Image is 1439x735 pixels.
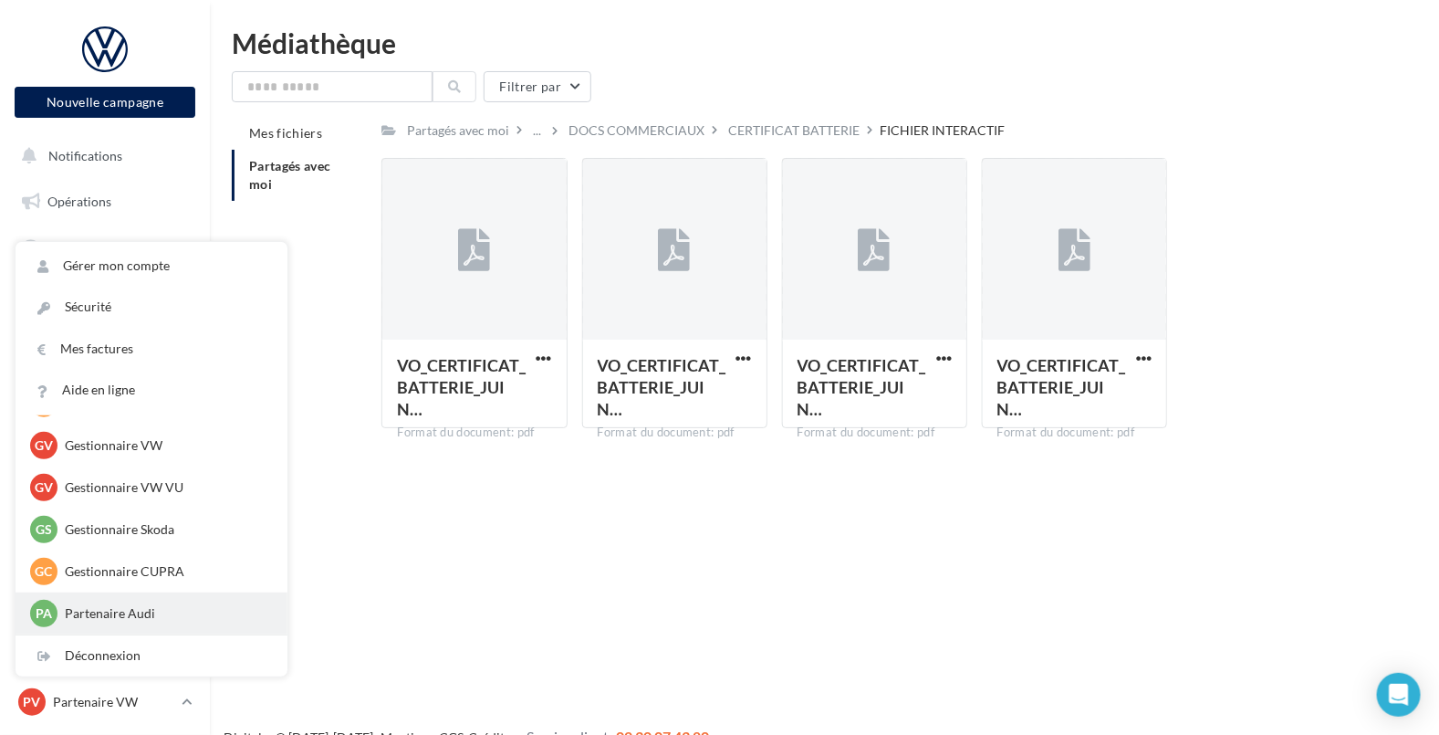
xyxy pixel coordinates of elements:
span: VO_CERTIFICAT_BATTERIE_JUIN25_A4H_CUPRA_E1_interactif [997,355,1126,419]
div: CERTIFICAT BATTERIE [728,121,860,140]
span: Notifications [48,148,122,163]
span: Mes fichiers [249,125,322,141]
span: PA [36,604,52,623]
a: Boîte de réception [11,227,199,267]
div: Format du document: pdf [397,425,551,441]
div: Déconnexion [16,635,287,677]
div: Format du document: pdf [598,425,752,441]
span: Opérations [47,194,111,209]
p: Gestionnaire CUPRA [65,562,266,581]
div: ... [529,118,545,143]
a: Sécurité [16,287,287,328]
div: Format du document: pdf [997,425,1152,441]
div: DOCS COMMERCIAUX [568,121,704,140]
span: GV [35,478,53,497]
span: VO_CERTIFICAT_BATTERIE_JUIN25_A4H_SEAT_E1_interactif [598,355,726,419]
div: FICHIER INTERACTIF [880,121,1005,140]
p: Gestionnaire VW [65,436,266,455]
button: Nouvelle campagne [15,87,195,118]
button: Notifications [11,137,192,175]
span: VO_CERTIFICAT_BATTERIE_JUIN25_A4H_SKO_E1_interactif [397,355,526,419]
p: Gestionnaire Skoda [65,520,266,539]
a: Gérer mon compte [16,246,287,287]
span: Boîte de réception [47,239,151,255]
a: PV Partenaire VW [15,685,195,719]
a: Opérations [11,183,199,221]
a: Mes factures [16,329,287,370]
a: Campagnes DataOnDemand [11,562,199,616]
div: Format du document: pdf [798,425,952,441]
a: PLV et print personnalisable [11,501,199,555]
span: Partagés avec moi [249,158,331,192]
span: PV [24,693,41,711]
div: Médiathèque [232,29,1417,57]
button: Filtrer par [484,71,591,102]
a: Aide en ligne [16,370,287,411]
span: GV [35,436,53,455]
a: Médiathèque [11,411,199,449]
p: Partenaire VW [53,693,174,711]
span: GC [36,562,53,581]
a: Contacts [11,365,199,404]
div: Partagés avec moi [407,121,509,140]
div: Open Intercom Messenger [1377,673,1421,717]
span: GS [36,520,52,539]
a: Visibilité en ligne [11,275,199,313]
a: Calendrier [11,457,199,495]
p: Partenaire Audi [65,604,266,623]
span: VO_CERTIFICAT_BATTERIE_JUIN25_A4H_VW_E1_interactif [798,355,926,419]
p: Gestionnaire VW VU [65,478,266,497]
a: Campagnes [11,320,199,359]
